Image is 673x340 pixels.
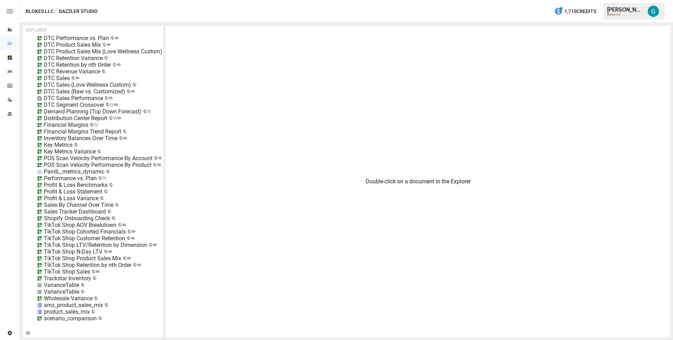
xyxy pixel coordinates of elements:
[44,255,121,262] div: TikTok Shop Product Sales Mix
[564,7,596,16] span: 1,710 Credits
[131,229,136,234] svg: Public
[109,96,113,100] svg: Public
[44,302,103,308] div: amz_product_sales_mix
[44,95,103,102] div: DTC Sales Performance
[117,63,121,67] svg: Public
[44,215,110,222] div: Shopify Onboarding Check
[44,182,108,188] div: Profit & Loss Benchmarks
[44,155,152,162] div: POS Scan Velocity Performance By Account
[94,123,98,127] svg: Published
[44,168,104,175] div: PandL_metrics_dynamic
[44,248,102,255] div: TikTok Shop N-Day LTV
[24,331,32,335] button: Collapse Folders
[44,48,162,55] div: DTC Product Sales Mix (Love Wellness Custom)
[44,315,97,322] div: scenario_comparison
[44,195,98,202] div: Profit & Loss Variance
[127,256,131,260] svg: Public
[44,61,111,68] div: DTC Retention by nth Order
[44,102,104,108] div: DTC Segment Crossover
[158,156,162,160] svg: Public
[44,295,93,302] div: Wholesale Variance
[44,115,107,122] div: Distribution Center Report
[117,116,121,120] svg: Public
[113,116,117,120] svg: Published
[44,88,125,95] div: DTC Sales (Raw vs. Customized)
[75,76,80,80] svg: Public
[44,142,73,148] div: Key Metrics
[131,89,135,93] svg: Public
[44,175,97,182] div: Performance vs. Plan
[26,7,54,16] button: Blokes LLC
[96,269,100,274] svg: Public
[44,222,116,228] div: TikTok Shop AOV Breakdown
[123,136,127,140] svg: Public
[44,268,90,275] div: TikTok Shop Sales
[55,7,57,16] div: /
[44,81,131,88] div: DTC Sales (Love Wellness Custom)
[551,5,599,18] button: 1,710Credits
[44,75,70,81] div: DTC Sales
[153,243,157,247] svg: Public
[114,103,118,107] svg: Public
[107,42,111,47] svg: Public
[44,68,100,75] div: DTC Revenue Variance
[44,108,142,115] div: Demand Planning (Top Down Forecast)
[366,178,471,185] div: Double-click on a document in the Explorer
[44,122,88,128] div: Financial Margins
[44,288,79,295] div: VarianceTable
[44,235,125,242] div: TikTok Shop Customer Retention
[44,55,103,61] div: DTC Retention Variance
[44,275,91,282] div: Trackstar Inventory
[44,35,109,41] div: DTC Performance vs. Plan
[26,28,46,33] div: EXPLORER
[110,103,114,107] svg: Published
[44,148,96,155] div: Key Metrics Variance
[102,176,107,180] svg: Published
[44,135,117,142] div: Inventory Balances Over Time
[122,223,126,227] svg: Public
[44,202,114,208] div: Sales By Channel Over Time
[44,41,101,48] div: DTC Product Sales Mix
[157,163,161,167] svg: Public
[607,13,644,16] div: Blokes LLC
[44,262,131,268] div: TikTok Shop Retention by nth Order
[44,208,106,215] div: Sales Tracker Dashboard
[44,128,121,135] div: Financial Margins Trend Report
[44,188,102,195] div: Profit & Loss Statement
[44,308,90,315] div: product_sales_mix
[644,1,663,21] button: Gavin Acres
[147,109,151,113] svg: Published
[648,6,659,17] img: Gavin Acres
[44,282,79,288] div: VarianceTable
[607,6,644,13] div: [PERSON_NAME]
[108,249,112,254] svg: Public
[44,162,151,168] div: POS Scan Velocity Performance By Product
[131,236,135,240] svg: Public
[44,242,147,248] div: TikTok Shop LTV/Retention by Dimension
[44,228,126,235] div: TikTok Shop Cohorted Financials
[115,36,119,40] svg: Public
[137,263,141,267] svg: Public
